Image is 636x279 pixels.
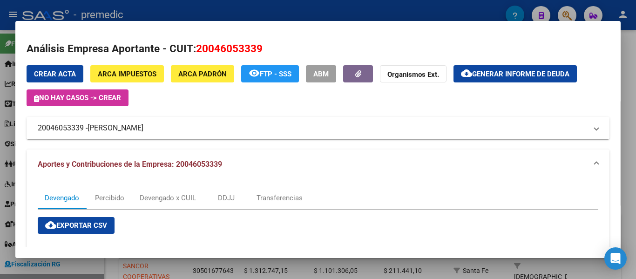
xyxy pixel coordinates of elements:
span: [PERSON_NAME] [88,122,143,134]
span: Exportar CSV [45,221,107,230]
span: ARCA Impuestos [98,70,156,78]
div: Open Intercom Messenger [604,247,627,270]
button: ARCA Impuestos [90,65,164,82]
button: FTP - SSS [241,65,299,82]
mat-expansion-panel-header: 20046053339 -[PERSON_NAME] [27,117,609,139]
button: Generar informe de deuda [453,65,577,82]
div: Transferencias [257,193,303,203]
mat-icon: cloud_download [461,68,472,79]
div: Percibido [95,193,124,203]
mat-icon: cloud_download [45,219,56,231]
span: ARCA Padrón [178,70,227,78]
mat-panel-title: 20046053339 - [38,122,587,134]
mat-icon: remove_red_eye [249,68,260,79]
span: ABM [313,70,329,78]
button: ABM [306,65,336,82]
div: Devengado [45,193,79,203]
button: Organismos Ext. [380,65,447,82]
button: Crear Acta [27,65,83,82]
span: Aportes y Contribuciones de la Empresa: 20046053339 [38,160,222,169]
div: Devengado x CUIL [140,193,196,203]
button: No hay casos -> Crear [27,89,129,106]
button: ARCA Padrón [171,65,234,82]
button: Exportar CSV [38,217,115,234]
div: DDJJ [218,193,235,203]
span: 20046053339 [196,42,263,54]
mat-expansion-panel-header: Aportes y Contribuciones de la Empresa: 20046053339 [27,150,609,179]
h2: Análisis Empresa Aportante - CUIT: [27,41,609,57]
span: Crear Acta [34,70,76,78]
span: Generar informe de deuda [472,70,569,78]
span: FTP - SSS [260,70,291,78]
span: No hay casos -> Crear [34,94,121,102]
strong: Organismos Ext. [387,70,439,79]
